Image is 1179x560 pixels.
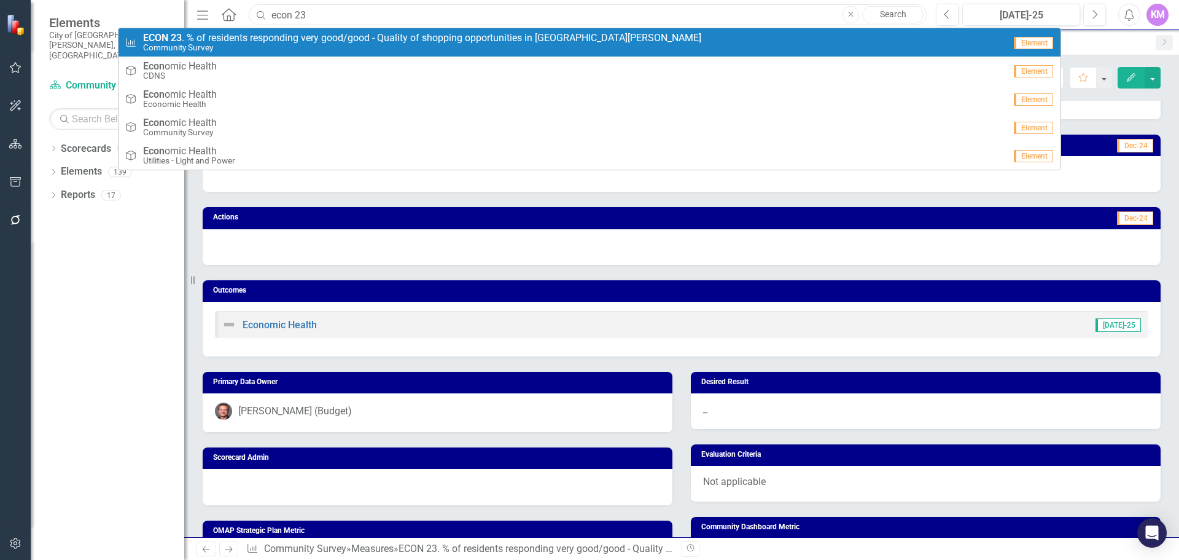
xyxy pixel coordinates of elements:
[49,30,172,60] small: City of [GEOGRAPHIC_DATA][PERSON_NAME], [GEOGRAPHIC_DATA]
[143,100,217,109] small: Economic Health
[962,4,1080,26] button: [DATE]-25
[1014,122,1053,134] span: Element
[243,319,317,331] a: Economic Health
[119,28,1060,57] a: . % of residents responding very good/good - Quality of shopping opportunities in [GEOGRAPHIC_DAT...
[1014,37,1053,49] span: Element
[61,188,95,202] a: Reports
[1014,150,1053,162] span: Element
[143,33,701,44] span: . % of residents responding very good/good - Quality of shopping opportunities in [GEOGRAPHIC_DAT...
[49,79,172,93] a: Community Survey
[119,85,1060,113] a: omic HealthEconomic HealthElement
[49,15,172,30] span: Elements
[143,89,217,100] span: omic Health
[703,403,707,415] span: _
[1095,318,1141,332] span: [DATE]-25
[61,165,102,179] a: Elements
[264,543,346,554] a: Community Survey
[399,543,957,554] div: ECON 23. % of residents responding very good/good - Quality of shopping opportunities in [GEOGRAP...
[246,542,672,556] div: » »
[213,378,666,386] h3: Primary Data Owner
[108,167,132,177] div: 139
[1014,65,1053,77] span: Element
[701,451,1154,459] h3: Evaluation Criteria
[1014,93,1053,106] span: Element
[143,71,217,81] small: CDNS
[1117,139,1153,152] span: Dec-24
[213,527,666,535] h3: OMAP Strategic Plan Metric
[119,57,1060,85] a: omic HealthCDNSElement
[351,543,394,554] a: Measures
[701,378,1154,386] h3: Desired Result
[215,403,232,420] img: Lawrence Pollack
[6,14,28,36] img: ClearPoint Strategy
[701,523,1154,531] h3: Community Dashboard Metric
[222,317,236,332] img: Not Defined
[119,141,1060,170] a: omic HealthUtilities - Light and PowerElement
[703,475,1148,489] p: Not applicable
[238,404,352,419] div: [PERSON_NAME] (Budget)
[61,142,111,156] a: Scorecards
[49,108,172,130] input: Search Below...
[143,117,217,128] span: omic Health
[143,61,217,72] span: omic Health
[213,286,1154,294] h3: Outcomes
[249,4,927,26] input: Search ClearPoint...
[143,43,701,52] small: Community Survey
[119,113,1060,141] a: omic HealthCommunity SurveyElement
[1117,211,1153,225] span: Dec-24
[101,190,121,200] div: 17
[967,8,1076,23] div: [DATE]-25
[862,6,924,23] a: Search
[213,213,591,221] h3: Actions
[143,128,217,137] small: Community Survey
[143,146,235,157] span: omic Health
[1137,518,1167,548] div: Open Intercom Messenger
[213,454,666,462] h3: Scorecard Admin
[1146,4,1169,26] button: KM
[143,156,235,165] small: Utilities - Light and Power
